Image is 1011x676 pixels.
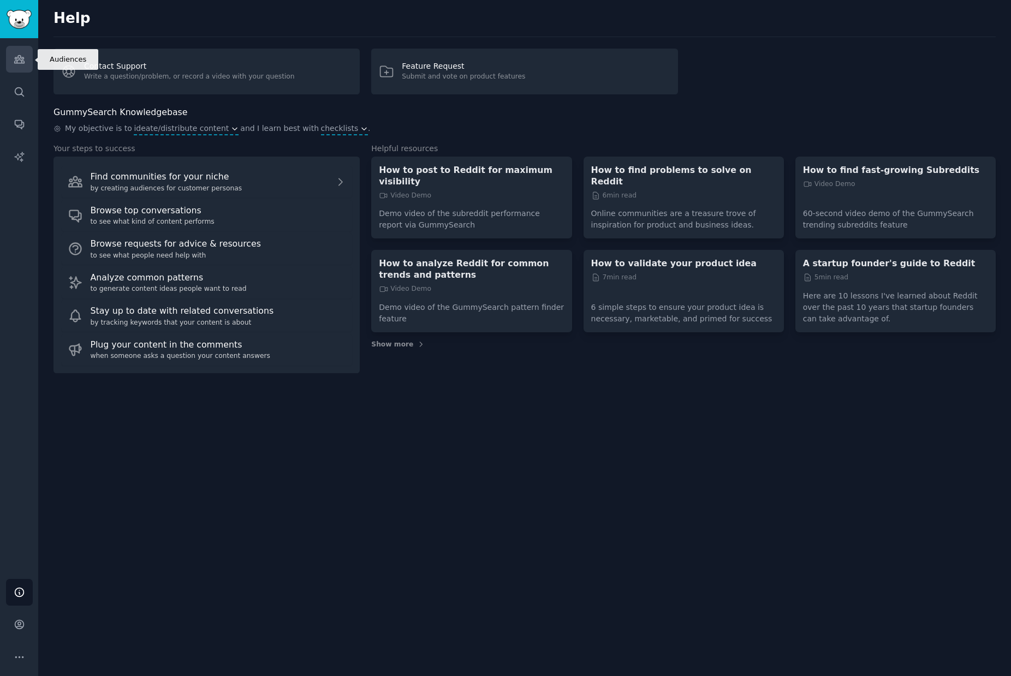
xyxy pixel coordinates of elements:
[371,143,996,154] h3: Helpful resources
[65,123,132,135] span: My objective is to
[91,184,331,194] div: by creating audiences for customer personas
[379,258,564,280] a: How to analyze Reddit for common trends and patterns
[240,123,319,135] span: and I learn best with
[803,200,988,231] p: 60-second video demo of the GummySearch trending subreddits feature
[91,284,346,294] div: to generate content ideas people want to read
[53,49,360,94] a: Contact SupportWrite a question/problem, or record a video with your question
[371,340,413,350] span: Show more
[402,61,525,72] div: Feature Request
[91,338,346,352] div: Plug your content in the comments
[53,123,996,135] div: .
[803,283,988,325] p: Here are 10 lessons I've learned about Reddit over the past 10 years that startup founders can ta...
[371,49,677,94] a: Feature RequestSubmit and vote on product features
[91,251,346,261] div: to see what people need help with
[134,123,229,134] span: ideate/distribute content
[321,123,368,134] button: checklists
[91,351,346,361] div: when someone asks a question your content answers
[321,123,359,134] span: checklists
[61,334,352,366] a: Plug your content in the commentswhen someone asks a question your content answers
[91,304,346,318] div: Stay up to date with related conversations
[91,237,346,251] div: Browse requests for advice & resources
[61,300,352,332] a: Stay up to date with related conversationsby tracking keywords that your content is about
[379,294,564,325] p: Demo video of the GummySearch pattern finder feature
[379,191,431,201] span: Video Demo
[591,273,637,283] span: 7 min read
[53,143,360,154] h3: Your steps to success
[379,284,431,294] span: Video Demo
[91,271,346,285] div: Analyze common patterns
[61,233,352,265] a: Browse requests for advice & resourcesto see what people need help with
[591,294,776,325] p: 6 simple steps to ensure your product idea is necessary, marketable, and primed for success
[61,267,352,298] a: Analyze common patternsto generate content ideas people want to read
[803,258,988,269] a: A startup founder's guide to Reddit
[591,258,776,269] a: How to validate your product idea
[53,10,996,27] h2: Help
[91,217,346,227] div: to see what kind of content performs
[803,164,988,176] a: How to find fast-growing Subreddits
[591,164,776,187] a: How to find problems to solve on Reddit
[61,166,352,198] a: Find communities for your nicheby creating audiences for customer personas
[134,123,238,134] button: ideate/distribute content
[91,170,331,184] div: Find communities for your niche
[61,200,352,231] a: Browse top conversationsto see what kind of content performs
[591,191,637,201] span: 6 min read
[7,10,32,29] img: GummySearch logo
[379,164,564,187] a: How to post to Reddit for maximum visibility
[379,200,564,231] p: Demo video of the subreddit performance report via GummySearch
[803,273,848,283] span: 5 min read
[803,180,855,189] span: Video Demo
[91,318,346,328] div: by tracking keywords that your content is about
[91,204,346,218] div: Browse top conversations
[53,106,187,119] h2: GummySearch Knowledgebase
[591,200,776,231] p: Online communities are a treasure trove of inspiration for product and business ideas.
[402,72,525,82] div: Submit and vote on product features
